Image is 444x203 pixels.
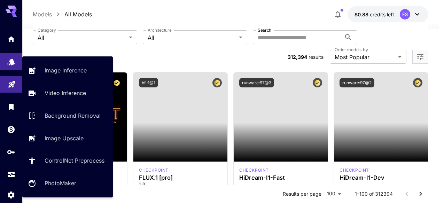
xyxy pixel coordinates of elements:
[45,66,87,75] p: Image Inference
[22,62,113,79] a: Image Inference
[139,78,158,87] button: bfl:1@1
[340,78,374,87] button: runware:97@2
[139,174,222,181] h3: FLUX.1 [pro]
[45,156,104,165] p: ControlNet Preprocess
[355,11,394,18] div: $0.8782
[313,78,322,87] button: Certified Model – Vetted for best performance and includes a commercial license.
[340,174,422,181] h3: HiDream-I1-Dev
[38,33,126,42] span: All
[148,27,171,33] label: Architecture
[355,190,393,197] p: 1–100 of 312394
[7,34,15,42] div: Home
[340,167,369,173] p: checkpoint
[139,167,169,173] div: fluxpro
[283,190,321,197] p: Results per page
[38,27,56,33] label: Category
[7,170,15,179] div: Usage
[148,33,236,42] span: All
[45,89,86,97] p: Video Inference
[414,187,428,201] button: Go to next page
[7,148,15,156] div: API Keys
[22,175,113,192] a: PhotoMaker
[7,102,15,111] div: Library
[309,54,324,60] span: results
[33,10,52,18] p: Models
[239,174,322,181] h3: HiDream-I1-Fast
[7,125,15,134] div: Wallet
[8,79,16,87] div: Playground
[355,11,370,17] span: $0.88
[335,47,368,53] label: Order models by
[258,27,271,33] label: Search
[7,190,15,199] div: Settings
[45,111,101,120] p: Background Removal
[22,152,113,169] a: ControlNet Preprocess
[45,179,76,187] p: PhotoMaker
[370,11,394,17] span: credits left
[324,189,344,199] div: 100
[335,53,395,61] span: Most Popular
[45,134,84,142] p: Image Upscale
[416,53,424,61] button: Open more filters
[340,167,369,173] div: HiDream Dev
[413,78,422,87] button: Certified Model – Vetted for best performance and includes a commercial license.
[212,78,222,87] button: Certified Model – Vetted for best performance and includes a commercial license.
[112,78,122,87] button: Certified Model – Vetted for best performance and includes a commercial license.
[64,10,92,18] p: All Models
[139,181,222,187] p: 1.0
[22,85,113,102] a: Video Inference
[33,10,92,18] nav: breadcrumb
[239,167,269,173] p: checkpoint
[239,167,269,173] div: HiDream Fast
[139,167,169,173] p: checkpoint
[400,9,410,19] div: FS
[7,56,15,65] div: Models
[22,130,113,147] a: Image Upscale
[239,78,274,87] button: runware:97@3
[288,54,307,60] span: 312,394
[348,6,428,22] button: $0.8782
[22,107,113,124] a: Background Removal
